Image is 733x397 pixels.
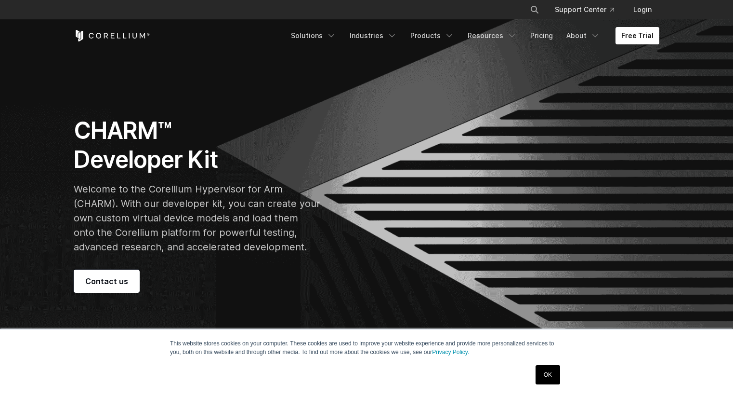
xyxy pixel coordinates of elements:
[615,27,659,44] a: Free Trial
[85,275,128,287] span: Contact us
[74,270,140,293] a: Contact us
[285,27,342,44] a: Solutions
[462,27,523,44] a: Resources
[561,27,606,44] a: About
[547,1,622,18] a: Support Center
[344,27,403,44] a: Industries
[536,365,560,384] a: OK
[526,1,543,18] button: Search
[626,1,659,18] a: Login
[524,27,559,44] a: Pricing
[285,27,659,44] div: Navigation Menu
[518,1,659,18] div: Navigation Menu
[405,27,460,44] a: Products
[170,339,563,356] p: This website stores cookies on your computer. These cookies are used to improve your website expe...
[74,116,320,174] h1: CHARM™ Developer Kit
[432,349,469,356] a: Privacy Policy.
[74,30,150,41] a: Corellium Home
[74,182,320,254] p: Welcome to the Corellium Hypervisor for Arm (CHARM). With our developer kit, you can create your ...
